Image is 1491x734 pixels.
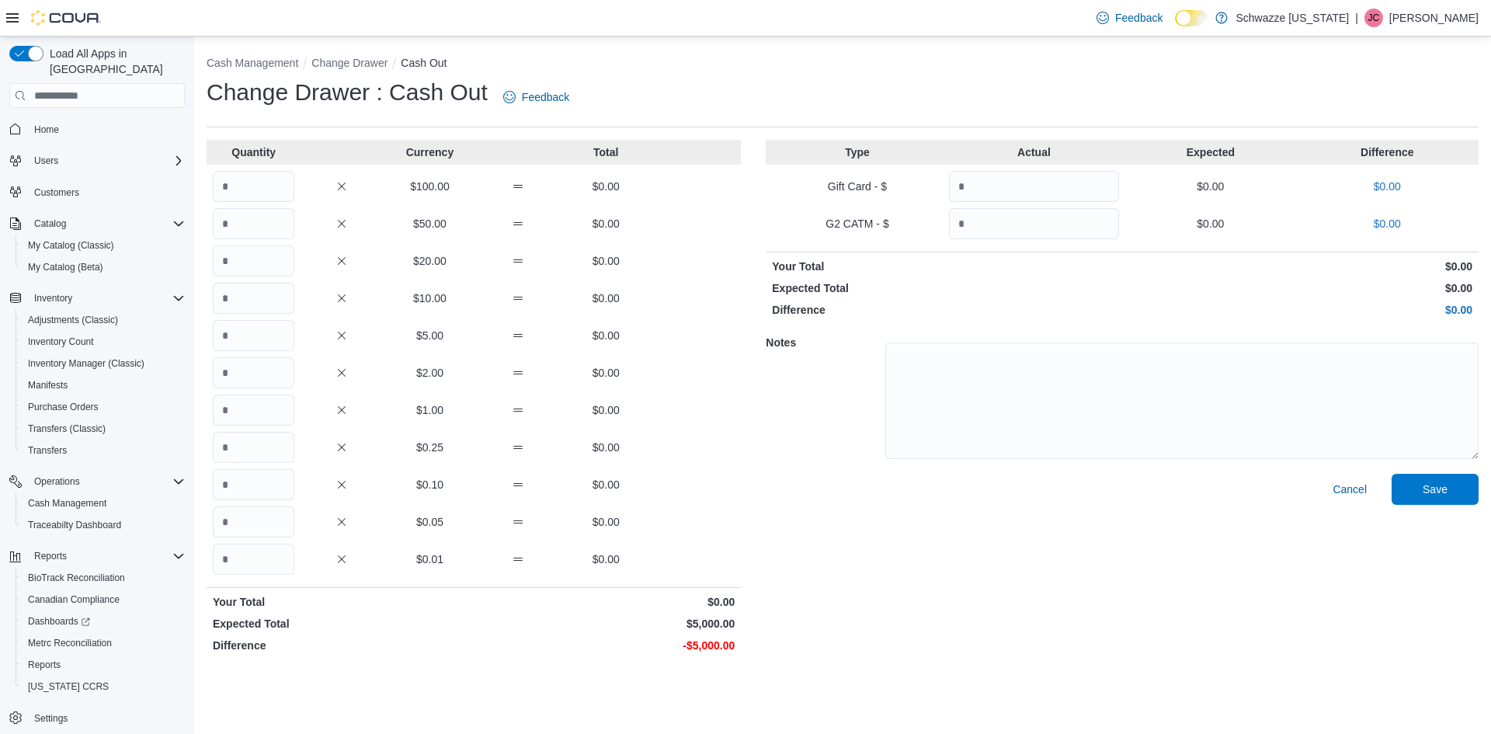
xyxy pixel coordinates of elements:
[22,634,185,652] span: Metrc Reconciliation
[949,144,1119,160] p: Actual
[34,123,59,136] span: Home
[16,256,191,278] button: My Catalog (Beta)
[16,331,191,353] button: Inventory Count
[213,616,471,631] p: Expected Total
[22,419,185,438] span: Transfers (Classic)
[565,290,647,306] p: $0.00
[28,214,72,233] button: Catalog
[389,253,471,269] p: $20.00
[28,572,125,584] span: BioTrack Reconciliation
[389,477,471,492] p: $0.10
[3,150,191,172] button: Users
[22,419,112,438] a: Transfers (Classic)
[389,551,471,567] p: $0.01
[16,654,191,676] button: Reports
[28,151,64,170] button: Users
[213,395,294,426] input: Quantity
[16,676,191,697] button: [US_STATE] CCRS
[28,401,99,413] span: Purchase Orders
[22,376,185,395] span: Manifests
[22,656,185,674] span: Reports
[22,332,100,351] a: Inventory Count
[28,423,106,435] span: Transfers (Classic)
[28,472,86,491] button: Operations
[3,707,191,729] button: Settings
[213,432,294,463] input: Quantity
[28,547,185,565] span: Reports
[16,567,191,589] button: BioTrack Reconciliation
[34,475,80,488] span: Operations
[213,320,294,351] input: Quantity
[389,144,471,160] p: Currency
[401,57,447,69] button: Cash Out
[28,497,106,510] span: Cash Management
[22,569,185,587] span: BioTrack Reconciliation
[28,519,121,531] span: Traceabilty Dashboard
[213,283,294,314] input: Quantity
[22,634,118,652] a: Metrc Reconciliation
[28,151,185,170] span: Users
[772,302,1119,318] p: Difference
[213,506,294,537] input: Quantity
[3,181,191,204] button: Customers
[28,708,185,728] span: Settings
[213,171,294,202] input: Quantity
[28,472,185,491] span: Operations
[565,477,647,492] p: $0.00
[1125,302,1472,318] p: $0.00
[28,120,65,139] a: Home
[565,179,647,194] p: $0.00
[22,258,185,277] span: My Catalog (Beta)
[1302,179,1472,194] p: $0.00
[22,376,74,395] a: Manifests
[213,469,294,500] input: Quantity
[207,55,1479,74] nav: An example of EuiBreadcrumbs
[1355,9,1358,27] p: |
[1175,26,1176,27] span: Dark Mode
[3,213,191,235] button: Catalog
[1302,144,1472,160] p: Difference
[477,594,735,610] p: $0.00
[565,328,647,343] p: $0.00
[766,327,882,358] h5: Notes
[28,357,144,370] span: Inventory Manager (Classic)
[28,680,109,693] span: [US_STATE] CCRS
[28,239,114,252] span: My Catalog (Classic)
[16,514,191,536] button: Traceabilty Dashboard
[22,612,96,631] a: Dashboards
[565,253,647,269] p: $0.00
[28,709,74,728] a: Settings
[477,616,735,631] p: $5,000.00
[28,593,120,606] span: Canadian Compliance
[22,677,115,696] a: [US_STATE] CCRS
[772,280,1119,296] p: Expected Total
[16,440,191,461] button: Transfers
[22,612,185,631] span: Dashboards
[28,289,78,308] button: Inventory
[1236,9,1349,27] p: Schwazze [US_STATE]
[1333,482,1367,497] span: Cancel
[22,677,185,696] span: Washington CCRS
[565,216,647,231] p: $0.00
[772,259,1119,274] p: Your Total
[28,183,85,202] a: Customers
[389,514,471,530] p: $0.05
[1125,216,1295,231] p: $0.00
[213,245,294,277] input: Quantity
[16,374,191,396] button: Manifests
[565,514,647,530] p: $0.00
[772,179,942,194] p: Gift Card - $
[22,569,131,587] a: BioTrack Reconciliation
[28,289,185,308] span: Inventory
[28,547,73,565] button: Reports
[3,117,191,140] button: Home
[3,287,191,309] button: Inventory
[28,314,118,326] span: Adjustments (Classic)
[389,328,471,343] p: $5.00
[497,82,575,113] a: Feedback
[207,57,298,69] button: Cash Management
[565,440,647,455] p: $0.00
[22,398,185,416] span: Purchase Orders
[565,144,647,160] p: Total
[16,589,191,611] button: Canadian Compliance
